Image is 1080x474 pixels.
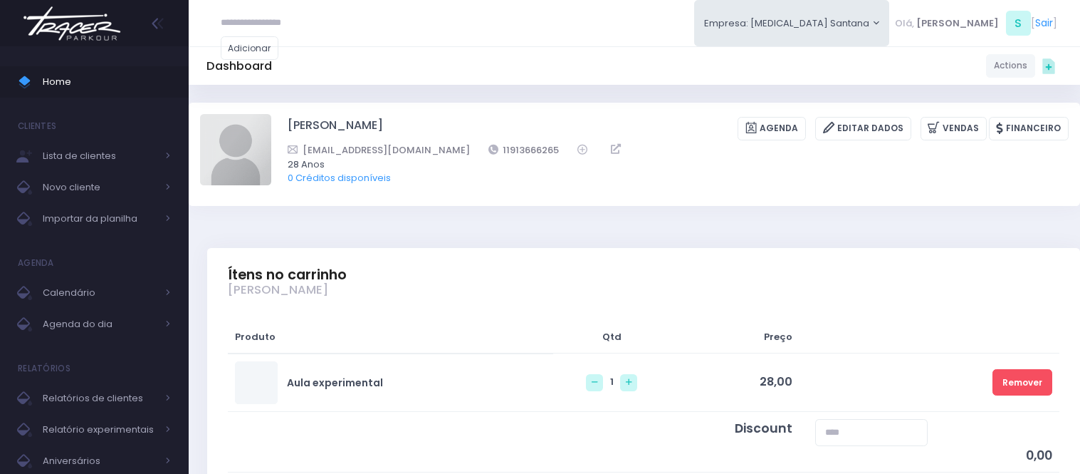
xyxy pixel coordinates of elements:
[43,389,157,408] span: Relatórios de clientes
[18,249,54,277] h4: Agenda
[992,369,1052,396] a: Remover
[228,283,328,297] span: [PERSON_NAME]
[200,114,271,190] label: Alterar foto de perfil
[610,375,614,388] span: 1
[43,210,157,228] span: Importar da planilha
[228,267,347,283] span: Ítens no carrinho
[488,143,560,158] a: 11913666265
[288,171,391,185] a: 0 Créditos disponíveis
[671,411,799,472] td: Discount
[288,158,1050,172] span: 28 Anos
[200,114,271,185] img: Bruna Cristina Sangoleti de Onofre avatar
[18,354,70,383] h4: Relatórios
[815,117,911,140] a: Editar Dados
[1035,16,1053,31] a: Sair
[206,59,272,73] h5: Dashboard
[288,117,383,140] a: [PERSON_NAME]
[889,7,1062,39] div: [ ]
[799,411,1059,472] td: 0,00
[671,321,799,354] th: Preço
[288,143,470,158] a: [EMAIL_ADDRESS][DOMAIN_NAME]
[221,36,279,60] a: Adicionar
[738,117,806,140] a: Agenda
[287,376,383,391] a: Aula experimental
[43,284,157,302] span: Calendário
[895,16,914,31] span: Olá,
[43,421,157,439] span: Relatório experimentais
[43,147,157,165] span: Lista de clientes
[43,315,157,334] span: Agenda do dia
[916,16,999,31] span: [PERSON_NAME]
[671,354,799,412] td: 28,00
[43,73,171,91] span: Home
[43,452,157,470] span: Aniversários
[1006,11,1031,36] span: S
[1035,52,1062,79] div: Quick actions
[43,178,157,197] span: Novo cliente
[986,54,1035,78] a: Actions
[18,112,56,140] h4: Clientes
[228,321,553,354] th: Produto
[553,321,671,354] th: Qtd
[921,117,987,140] a: Vendas
[989,117,1069,140] a: Financeiro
